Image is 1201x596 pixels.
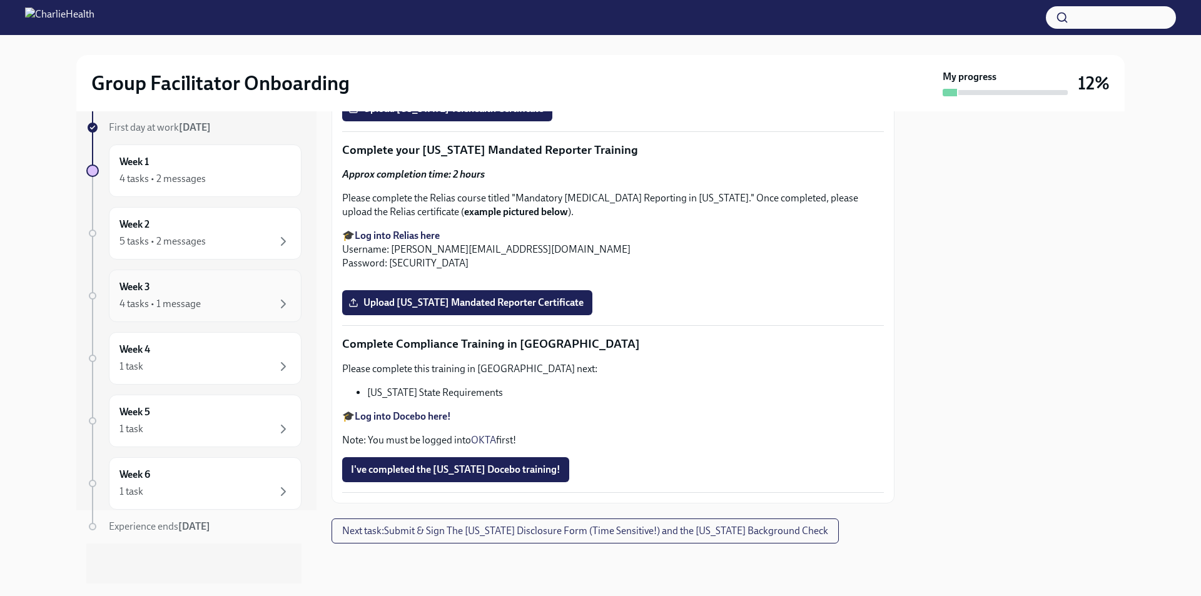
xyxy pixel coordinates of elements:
[119,280,150,294] h6: Week 3
[178,520,210,532] strong: [DATE]
[91,71,350,96] h2: Group Facilitator Onboarding
[119,155,149,169] h6: Week 1
[367,386,884,400] li: [US_STATE] State Requirements
[86,395,302,447] a: Week 51 task
[179,121,211,133] strong: [DATE]
[119,297,201,311] div: 4 tasks • 1 message
[119,218,149,231] h6: Week 2
[119,235,206,248] div: 5 tasks • 2 messages
[86,207,302,260] a: Week 25 tasks • 2 messages
[119,485,143,498] div: 1 task
[119,468,150,482] h6: Week 6
[351,296,584,309] span: Upload [US_STATE] Mandated Reporter Certificate
[1078,72,1110,94] h3: 12%
[471,434,496,446] a: OKTA
[86,457,302,510] a: Week 61 task
[119,405,150,419] h6: Week 5
[342,525,828,537] span: Next task : Submit & Sign The [US_STATE] Disclosure Form (Time Sensitive!) and the [US_STATE] Bac...
[342,142,884,158] p: Complete your [US_STATE] Mandated Reporter Training
[342,168,485,180] strong: Approx completion time: 2 hours
[86,121,302,134] a: First day at work[DATE]
[943,70,996,84] strong: My progress
[342,229,884,270] p: 🎓 Username: [PERSON_NAME][EMAIL_ADDRESS][DOMAIN_NAME] Password: [SECURITY_DATA]
[342,410,884,423] p: 🎓
[86,144,302,197] a: Week 14 tasks • 2 messages
[355,410,451,422] a: Log into Docebo here!
[342,433,884,447] p: Note: You must be logged into first!
[342,191,884,219] p: Please complete the Relias course titled "Mandatory [MEDICAL_DATA] Reporting in [US_STATE]." Once...
[109,121,211,133] span: First day at work
[86,270,302,322] a: Week 34 tasks • 1 message
[351,463,560,476] span: I've completed the [US_STATE] Docebo training!
[109,520,210,532] span: Experience ends
[86,332,302,385] a: Week 41 task
[355,230,440,241] a: Log into Relias here
[342,336,884,352] p: Complete Compliance Training in [GEOGRAPHIC_DATA]
[342,290,592,315] label: Upload [US_STATE] Mandated Reporter Certificate
[119,360,143,373] div: 1 task
[342,362,884,376] p: Please complete this training in [GEOGRAPHIC_DATA] next:
[119,343,150,356] h6: Week 4
[119,422,143,436] div: 1 task
[464,206,568,218] strong: example pictured below
[119,172,206,186] div: 4 tasks • 2 messages
[342,457,569,482] button: I've completed the [US_STATE] Docebo training!
[332,518,839,543] button: Next task:Submit & Sign The [US_STATE] Disclosure Form (Time Sensitive!) and the [US_STATE] Backg...
[25,8,94,28] img: CharlieHealth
